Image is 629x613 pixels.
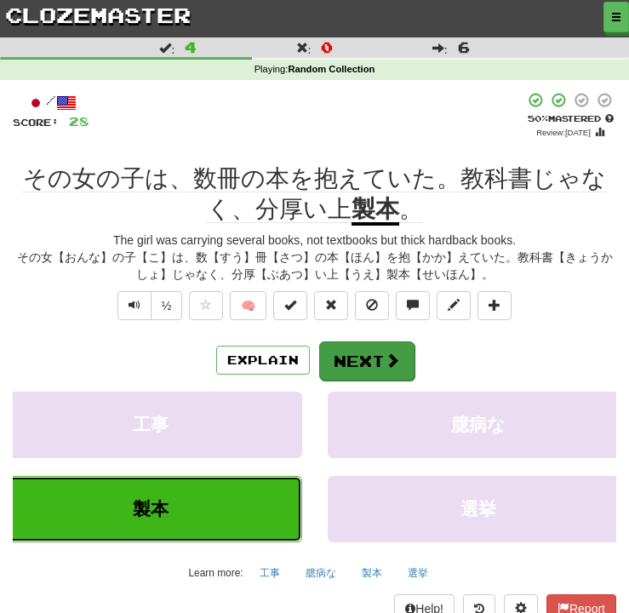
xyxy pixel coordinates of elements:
[477,291,512,320] button: Add to collection (alt+a)
[352,196,399,226] u: 製本
[528,113,548,123] span: 50 %
[185,38,197,55] span: 4
[451,415,506,434] span: 臆病な
[398,560,437,586] button: 選挙
[296,560,346,586] button: 臆病な
[273,291,307,320] button: Set this sentence to 100% Mastered (alt+m)
[355,291,389,320] button: Ignore sentence (alt+i)
[314,291,348,320] button: Reset to 0% Mastered (alt+r)
[352,560,392,586] button: 製本
[216,346,310,375] button: Explain
[458,38,470,55] span: 6
[13,232,616,249] div: The girl was carrying several books, not textbooks but thick hardback books.
[117,291,152,320] button: Play sentence audio (ctl+space)
[321,38,333,55] span: 0
[319,341,415,381] button: Next
[133,415,169,434] span: 工事
[437,291,471,320] button: Edit sentence (alt+d)
[114,291,183,329] div: Text-to-speech controls
[13,249,616,283] div: その女【おんな】の子【こ】は、数【すう】冊【さつ】の本【ほん】を抱【かか】えていた。教科書【きょうかしょ】じゃなく、分厚【ぶあつ】い上【うえ】製本【せいほん】。
[13,117,59,128] span: Score:
[396,291,430,320] button: Discuss sentence (alt+u)
[69,114,89,129] span: 28
[133,499,169,518] span: 製本
[536,128,591,137] small: Review: [DATE]
[250,560,289,586] button: 工事
[296,42,312,54] span: :
[524,112,616,124] div: Mastered
[432,42,448,54] span: :
[189,291,223,320] button: Favorite sentence (alt+f)
[230,291,266,320] button: 🧠
[151,291,183,320] button: ½
[399,196,423,223] span: 。
[460,499,496,518] span: 選挙
[13,92,89,113] div: /
[288,64,375,74] strong: Random Collection
[23,165,606,223] span: その女の子は、数冊の本を抱えていた。教科書じゃなく、分厚い上
[188,567,243,579] small: Learn more:
[159,42,174,54] span: :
